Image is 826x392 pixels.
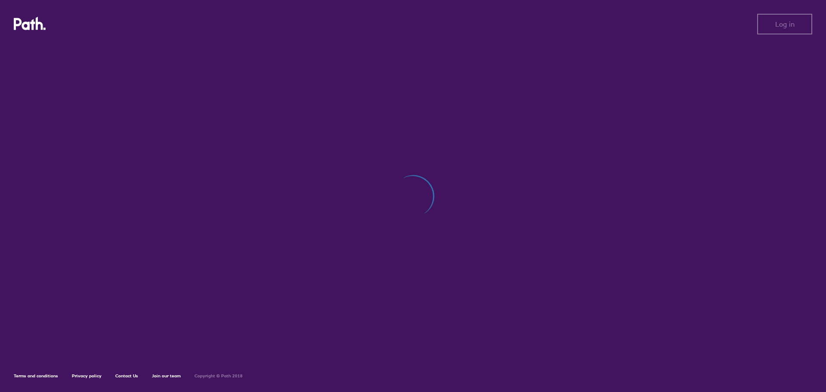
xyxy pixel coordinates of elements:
[115,373,138,379] a: Contact Us
[757,14,812,34] button: Log in
[14,373,58,379] a: Terms and conditions
[152,373,181,379] a: Join our team
[194,373,243,379] h6: Copyright © Path 2018
[775,20,795,28] span: Log in
[72,373,102,379] a: Privacy policy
